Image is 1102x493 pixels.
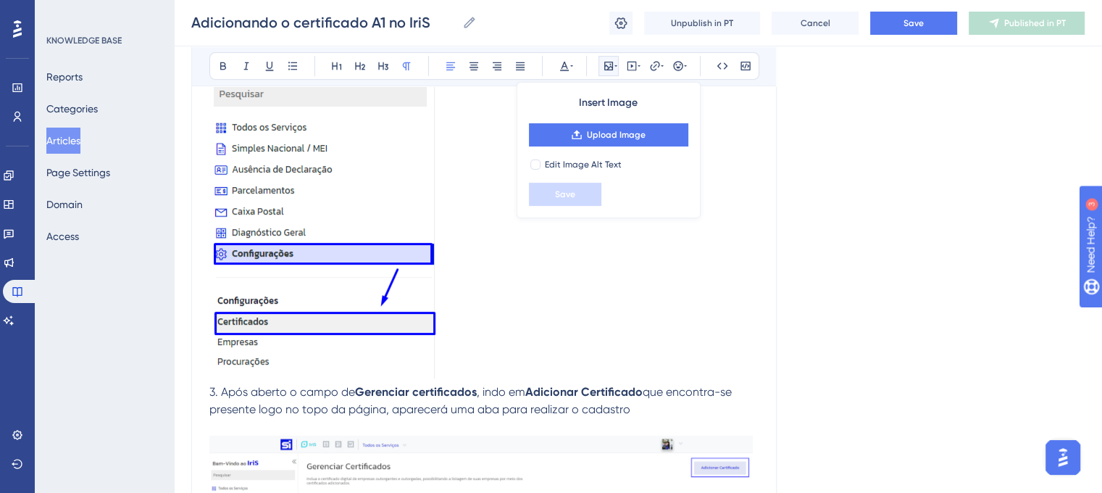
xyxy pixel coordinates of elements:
[671,17,733,29] span: Unpublish in PT
[529,183,601,206] button: Save
[355,385,477,399] strong: Gerenciar certificados
[101,7,105,19] div: 3
[579,94,638,112] span: Insert Image
[644,12,760,35] button: Unpublish in PT
[587,129,646,141] span: Upload Image
[1041,436,1085,479] iframe: UserGuiding AI Assistant Launcher
[545,159,622,170] span: Edit Image Alt Text
[1004,17,1066,29] span: Published in PT
[46,191,83,217] button: Domain
[870,12,957,35] button: Save
[46,64,83,90] button: Reports
[903,17,924,29] span: Save
[191,12,456,33] input: Article Name
[46,96,98,122] button: Categories
[46,159,110,186] button: Page Settings
[46,35,122,46] div: KNOWLEDGE BASE
[969,12,1085,35] button: Published in PT
[555,188,575,200] span: Save
[34,4,91,21] span: Need Help?
[46,128,80,154] button: Articles
[529,123,688,146] button: Upload Image
[46,223,79,249] button: Access
[209,385,355,399] span: 3. Após aberto o campo de
[801,17,830,29] span: Cancel
[525,385,643,399] strong: Adicionar Certificado
[477,385,525,399] span: , indo em
[772,12,859,35] button: Cancel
